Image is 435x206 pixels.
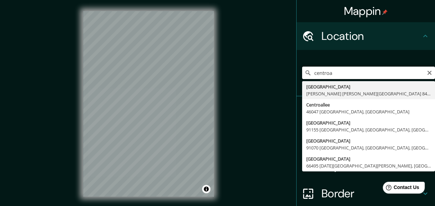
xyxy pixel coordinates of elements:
input: Pick your city or area [302,67,435,79]
div: [PERSON_NAME] [PERSON_NAME][GEOGRAPHIC_DATA] 8460000, [GEOGRAPHIC_DATA] [306,90,431,97]
div: Centroallee [306,101,431,108]
div: [GEOGRAPHIC_DATA] [306,119,431,126]
div: 46047 [GEOGRAPHIC_DATA], [GEOGRAPHIC_DATA] [306,108,431,115]
h4: Border [321,187,421,200]
div: Style [297,124,435,152]
img: pin-icon.png [382,9,388,15]
div: Pins [297,96,435,124]
div: [GEOGRAPHIC_DATA] [306,155,431,162]
h4: Layout [321,159,421,173]
div: [GEOGRAPHIC_DATA] [306,83,431,90]
iframe: Help widget launcher [373,179,427,198]
div: [GEOGRAPHIC_DATA] [306,137,431,144]
div: Layout [297,152,435,180]
div: 91070 [GEOGRAPHIC_DATA], [GEOGRAPHIC_DATA], [GEOGRAPHIC_DATA] [306,144,431,151]
canvas: Map [83,11,214,197]
div: Location [297,22,435,50]
h4: Mappin [344,4,388,18]
button: Toggle attribution [202,185,210,193]
div: 66495 [DATE][GEOGRAPHIC_DATA][PERSON_NAME], [GEOGRAPHIC_DATA][PERSON_NAME], [GEOGRAPHIC_DATA] [306,162,431,169]
div: 91155 [GEOGRAPHIC_DATA], [GEOGRAPHIC_DATA], [GEOGRAPHIC_DATA] [306,126,431,133]
h4: Location [321,29,421,43]
button: Clear [427,69,432,76]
